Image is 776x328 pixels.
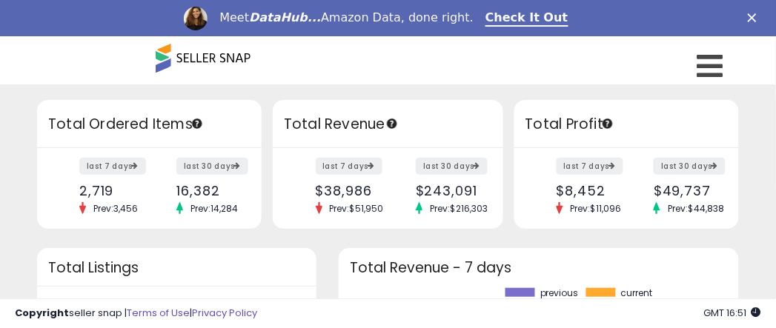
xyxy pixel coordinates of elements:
[176,158,248,175] label: last 30 days
[385,117,399,130] div: Tooltip anchor
[48,262,305,273] h3: Total Listings
[540,288,579,298] span: previous
[601,117,614,130] div: Tooltip anchor
[316,158,382,175] label: last 7 days
[563,202,629,215] span: Prev: $11,096
[660,202,732,215] span: Prev: $44,838
[284,114,492,135] h3: Total Revenue
[316,183,377,198] div: $38,986
[184,7,208,30] img: Profile image for Georgie
[485,10,568,27] a: Check It Out
[525,114,728,135] h3: Total Profit
[15,307,257,321] div: seller snap | |
[416,183,477,198] div: $243,091
[127,306,190,320] a: Terms of Use
[322,202,391,215] span: Prev: $51,950
[748,13,763,22] div: Close
[654,183,713,198] div: $49,737
[704,306,761,320] span: 2025-09-17 16:51 GMT
[15,306,69,320] strong: Copyright
[416,158,488,175] label: last 30 days
[48,114,251,135] h3: Total Ordered Items
[219,10,474,25] div: Meet Amazon Data, done right.
[192,306,257,320] a: Privacy Policy
[557,158,623,175] label: last 7 days
[350,262,728,273] h3: Total Revenue - 7 days
[249,10,321,24] i: DataHub...
[79,158,146,175] label: last 7 days
[654,158,726,175] label: last 30 days
[422,202,495,215] span: Prev: $216,303
[183,202,245,215] span: Prev: 14,284
[79,183,139,198] div: 2,719
[176,183,236,198] div: 16,382
[86,202,145,215] span: Prev: 3,456
[621,288,653,298] span: current
[190,117,204,130] div: Tooltip anchor
[557,183,616,198] div: $8,452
